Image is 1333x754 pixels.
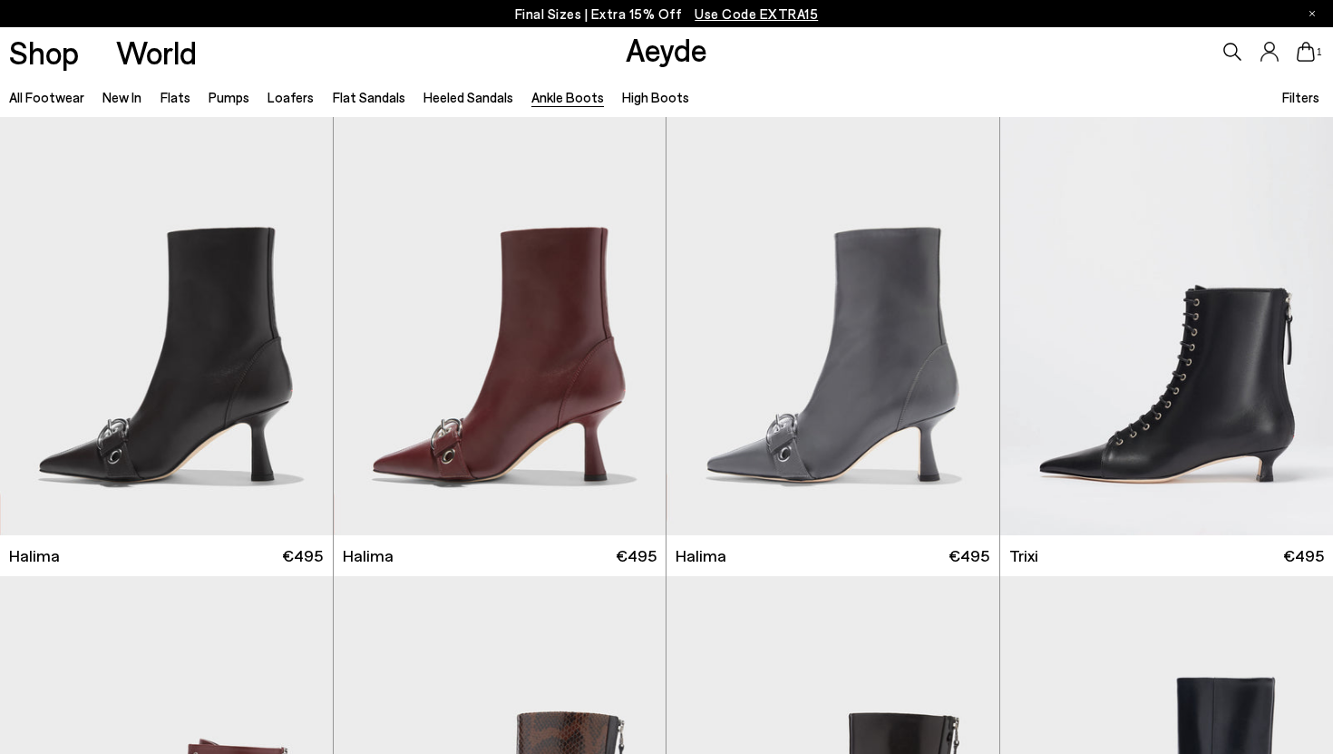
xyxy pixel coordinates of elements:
a: Aeyde [626,30,707,68]
img: Halima Eyelet Pointed Boots [666,117,999,535]
a: Flats [161,89,190,105]
img: Halima Eyelet Pointed Boots [334,117,666,535]
a: Pumps [209,89,249,105]
span: €495 [616,544,657,567]
span: 1 [1315,47,1324,57]
span: Halima [676,544,726,567]
a: Flat Sandals [333,89,405,105]
a: Halima €495 [666,535,999,576]
span: Navigate to /collections/ss25-final-sizes [695,5,818,22]
a: Heeled Sandals [423,89,513,105]
p: Final Sizes | Extra 15% Off [515,3,819,25]
a: High Boots [622,89,689,105]
a: Loafers [268,89,314,105]
a: New In [102,89,141,105]
span: Halima [9,544,60,567]
span: Filters [1282,89,1319,105]
span: Trixi [1009,544,1038,567]
span: €495 [949,544,989,567]
a: Halima €495 [334,535,666,576]
span: €495 [1283,544,1324,567]
a: Ankle Boots [531,89,604,105]
a: Shop [9,36,79,68]
a: World [116,36,197,68]
a: 1 [1297,42,1315,62]
a: All Footwear [9,89,84,105]
span: Halima [343,544,394,567]
span: €495 [282,544,323,567]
